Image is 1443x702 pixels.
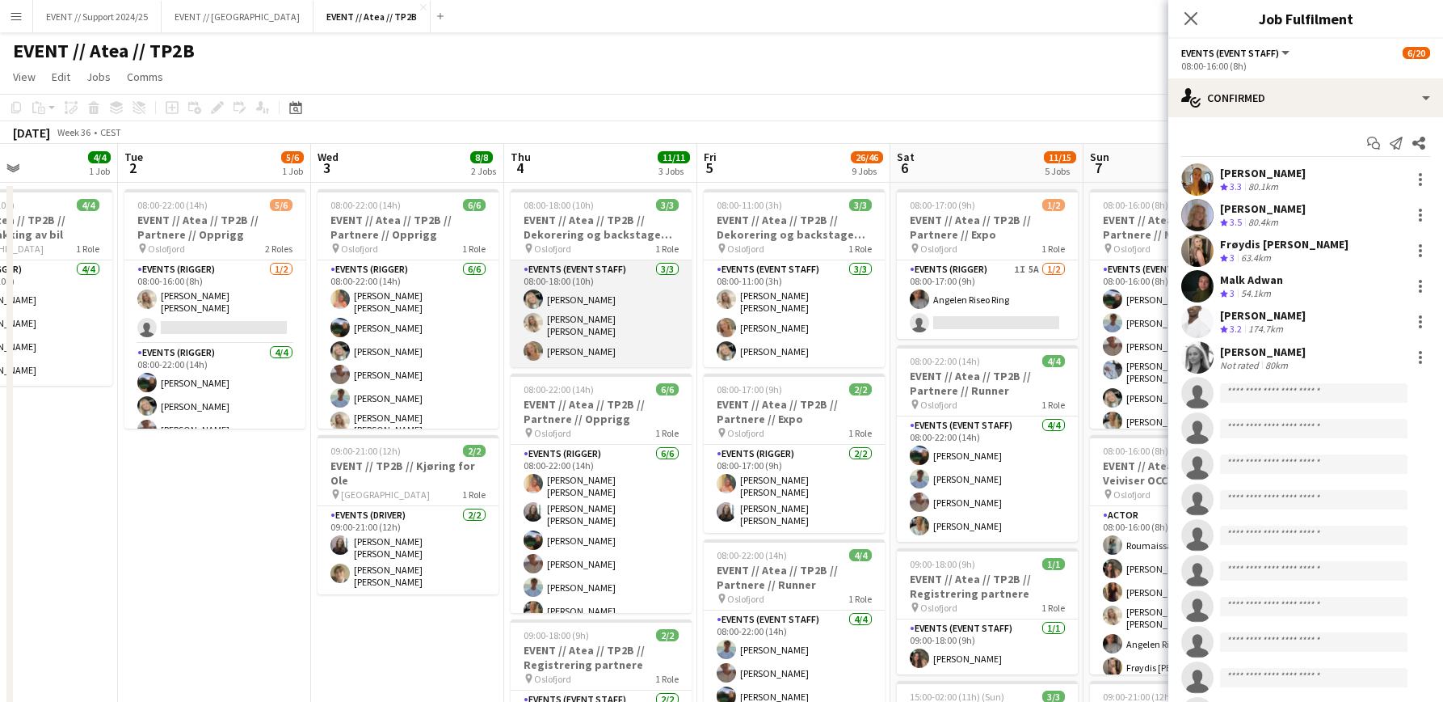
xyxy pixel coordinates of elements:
[511,643,692,672] h3: EVENT // Atea // TP2B // Registrering partnere
[534,243,571,255] span: Oslofjord
[511,445,692,627] app-card-role: Events (Rigger)6/608:00-22:00 (14h)[PERSON_NAME] [PERSON_NAME][PERSON_NAME] [PERSON_NAME][PERSON_...
[1230,252,1235,264] span: 3
[851,151,883,163] span: 26/46
[704,213,885,242] h3: EVENT // Atea // TP2B // Dekorering og backstage oppsett
[704,189,885,367] div: 08:00-11:00 (3h)3/3EVENT // Atea // TP2B // Dekorering og backstage oppsett Oslofjord1 RoleEvents...
[1403,47,1430,59] span: 6/20
[318,260,499,442] app-card-role: Events (Rigger)6/608:00-22:00 (14h)[PERSON_NAME] [PERSON_NAME][PERSON_NAME][PERSON_NAME][PERSON_N...
[341,243,378,255] span: Oslofjord
[849,199,872,211] span: 3/3
[1044,151,1076,163] span: 11/15
[45,66,77,87] a: Edit
[897,189,1078,339] app-job-card: 08:00-17:00 (9h)1/2EVENT // Atea // TP2B // Partnere // Expo Oslofjord1 RoleEvents (Rigger)1I5A1/...
[281,151,304,163] span: 5/6
[80,66,117,87] a: Jobs
[717,549,787,561] span: 08:00-22:00 (14h)
[470,151,493,163] span: 8/8
[1090,189,1271,429] app-job-card: 08:00-16:00 (8h)6/6EVENT // Atea // TP2B // Partnere // Nedrigg Oslofjord1 RoleEvents (Event Staf...
[897,620,1078,675] app-card-role: Events (Event Staff)1/109:00-18:00 (9h)[PERSON_NAME]
[1103,445,1168,457] span: 08:00-16:00 (8h)
[897,572,1078,601] h3: EVENT // Atea // TP2B // Registrering partnere
[341,488,430,501] span: [GEOGRAPHIC_DATA]
[920,399,957,411] span: Oslofjord
[1181,47,1292,59] button: Events (Event Staff)
[318,459,499,488] h3: EVENT // TP2B // Kjøring for Ole
[1090,260,1271,438] app-card-role: Events (Event Staff)6/608:00-16:00 (8h)[PERSON_NAME][PERSON_NAME][PERSON_NAME][PERSON_NAME] [PERS...
[508,159,531,177] span: 4
[137,199,208,211] span: 08:00-22:00 (14h)
[920,243,957,255] span: Oslofjord
[701,159,717,177] span: 5
[897,417,1078,542] app-card-role: Events (Event Staff)4/408:00-22:00 (14h)[PERSON_NAME][PERSON_NAME][PERSON_NAME][PERSON_NAME]
[511,189,692,367] app-job-card: 08:00-18:00 (10h)3/3EVENT // Atea // TP2B // Dekorering og backstage oppsett Oslofjord1 RoleEvent...
[656,383,679,395] span: 6/6
[1245,216,1281,230] div: 80.4km
[704,563,885,592] h3: EVENT // Atea // TP2B // Partnere // Runner
[33,1,162,32] button: EVENT // Support 2024/25
[897,345,1078,542] div: 08:00-22:00 (14h)4/4EVENT // Atea // TP2B // Partnere // Runner Oslofjord1 RoleEvents (Event Staf...
[852,165,882,177] div: 9 Jobs
[1103,199,1168,211] span: 08:00-16:00 (8h)
[313,1,431,32] button: EVENT // Atea // TP2B
[849,549,872,561] span: 4/4
[897,548,1078,675] app-job-card: 09:00-18:00 (9h)1/1EVENT // Atea // TP2B // Registrering partnere Oslofjord1 RoleEvents (Event St...
[13,39,195,63] h1: EVENT // Atea // TP2B
[1113,488,1151,501] span: Oslofjord
[1220,345,1306,359] div: [PERSON_NAME]
[524,383,594,395] span: 08:00-22:00 (14h)
[511,213,692,242] h3: EVENT // Atea // TP2B // Dekorering og backstage oppsett
[124,260,305,344] app-card-role: Events (Rigger)1/208:00-16:00 (8h)[PERSON_NAME] [PERSON_NAME]
[318,150,339,164] span: Wed
[534,427,571,439] span: Oslofjord
[6,66,42,87] a: View
[318,506,499,594] app-card-role: Events (Driver)2/209:00-21:00 (12h)[PERSON_NAME] [PERSON_NAME][PERSON_NAME] [PERSON_NAME]
[1090,435,1271,675] app-job-card: 08:00-16:00 (8h)6/10EVENT // Atea // TP2B // Veiviser OCC Oslofjord1 RoleActor1I2A6/1008:00-16:00...
[1245,180,1281,194] div: 80.1km
[655,243,679,255] span: 1 Role
[1220,237,1348,252] div: Frøydis [PERSON_NAME]
[1220,166,1306,180] div: [PERSON_NAME]
[704,260,885,367] app-card-role: Events (Event Staff)3/308:00-11:00 (3h)[PERSON_NAME] [PERSON_NAME][PERSON_NAME][PERSON_NAME]
[704,374,885,533] div: 08:00-17:00 (9h)2/2EVENT // Atea // TP2B // Partnere // Expo Oslofjord1 RoleEvents (Rigger)2/208:...
[100,126,121,138] div: CEST
[897,369,1078,398] h3: EVENT // Atea // TP2B // Partnere // Runner
[717,383,782,395] span: 08:00-17:00 (9h)
[656,629,679,641] span: 2/2
[124,344,305,469] app-card-role: Events (Rigger)4/408:00-22:00 (14h)[PERSON_NAME][PERSON_NAME][PERSON_NAME]
[76,243,99,255] span: 1 Role
[1042,199,1065,211] span: 1/2
[658,151,690,163] span: 11/11
[1262,359,1291,371] div: 80km
[1230,180,1242,192] span: 3.3
[1230,216,1242,228] span: 3.5
[1181,60,1430,72] div: 08:00-16:00 (8h)
[910,199,975,211] span: 08:00-17:00 (9h)
[727,427,764,439] span: Oslofjord
[1238,287,1274,301] div: 54.1km
[511,397,692,426] h3: EVENT // Atea // TP2B // Partnere // Opprigg
[330,199,401,211] span: 08:00-22:00 (14h)
[524,199,594,211] span: 08:00-18:00 (10h)
[124,189,305,429] app-job-card: 08:00-22:00 (14h)5/6EVENT // Atea // TP2B // Partnere // Opprigg Oslofjord2 RolesEvents (Rigger)1...
[13,70,36,84] span: View
[89,165,110,177] div: 1 Job
[656,199,679,211] span: 3/3
[265,243,292,255] span: 2 Roles
[1220,201,1306,216] div: [PERSON_NAME]
[13,125,50,141] div: [DATE]
[88,151,111,163] span: 4/4
[534,673,571,685] span: Oslofjord
[462,488,486,501] span: 1 Role
[511,374,692,613] app-job-card: 08:00-22:00 (14h)6/6EVENT // Atea // TP2B // Partnere // Opprigg Oslofjord1 RoleEvents (Rigger)6/...
[1238,252,1274,265] div: 63.4km
[77,199,99,211] span: 4/4
[849,383,872,395] span: 2/2
[848,427,872,439] span: 1 Role
[52,70,70,84] span: Edit
[704,445,885,533] app-card-role: Events (Rigger)2/208:00-17:00 (9h)[PERSON_NAME] [PERSON_NAME][PERSON_NAME] [PERSON_NAME]
[655,427,679,439] span: 1 Role
[524,629,589,641] span: 09:00-18:00 (9h)
[1230,323,1242,335] span: 3.2
[463,199,486,211] span: 6/6
[920,602,957,614] span: Oslofjord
